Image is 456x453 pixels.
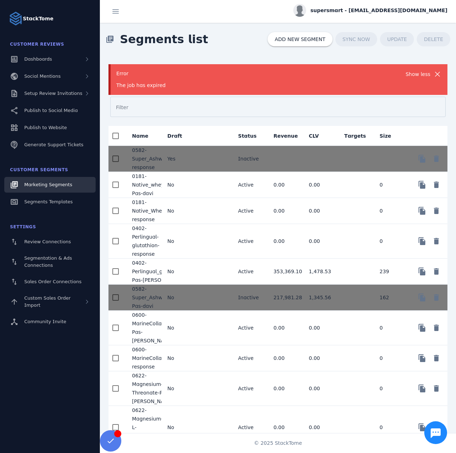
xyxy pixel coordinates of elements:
[303,285,339,311] mat-cell: 1,345.56
[4,137,96,153] a: Generate Support Tickets
[24,182,72,187] span: Marketing Segments
[4,251,96,273] a: Segmentation & Ads Connections
[238,132,263,139] div: Status
[415,420,429,434] button: Copy
[23,15,54,22] strong: StackTome
[238,132,257,139] div: Status
[406,70,430,78] div: Show less
[415,152,429,166] button: Copy
[303,311,339,345] mat-cell: 0.00
[232,198,268,224] mat-cell: Active
[10,42,64,47] span: Customer Reviews
[374,259,409,285] mat-cell: 239
[429,152,444,166] button: Delete
[4,234,96,250] a: Review Connections
[162,172,197,198] mat-cell: No
[24,239,71,244] span: Review Connections
[167,132,182,139] div: Draft
[309,132,325,139] div: CLV
[429,290,444,305] button: Delete
[415,178,429,192] button: Copy
[374,311,409,345] mat-cell: 0
[232,285,268,311] mat-cell: Inactive
[162,371,197,406] mat-cell: No
[303,406,339,449] mat-cell: 0.00
[162,285,197,311] mat-cell: No
[273,132,298,139] div: Revenue
[132,132,155,139] div: Name
[268,311,303,345] mat-cell: 0.00
[24,295,71,308] span: Custom Sales Order Import
[232,259,268,285] mat-cell: Active
[374,371,409,406] mat-cell: 0
[303,259,339,285] mat-cell: 1,478.53
[162,198,197,224] mat-cell: No
[4,274,96,290] a: Sales Order Connections
[24,91,82,96] span: Setup Review Invitations
[116,105,128,110] mat-label: Filter
[232,311,268,345] mat-cell: Active
[374,224,409,259] mat-cell: 0
[429,178,444,192] button: Delete
[273,132,304,139] div: Revenue
[303,224,339,259] mat-cell: 0.00
[24,108,78,113] span: Publish to Social Media
[303,345,339,371] mat-cell: 0.00
[415,290,429,305] button: Copy
[232,345,268,371] mat-cell: Active
[293,4,306,17] img: profile.jpg
[4,103,96,118] a: Publish to Social Media
[232,224,268,259] mat-cell: Active
[24,142,83,147] span: Generate Support Tickets
[415,264,429,279] button: Copy
[268,406,303,449] mat-cell: 0.00
[429,321,444,335] button: Delete
[167,132,188,139] div: Draft
[4,120,96,136] a: Publish to Website
[415,351,429,365] button: Copy
[268,172,303,198] mat-cell: 0.00
[293,4,447,17] button: supersmart - [EMAIL_ADDRESS][DOMAIN_NAME]
[268,198,303,224] mat-cell: 0.00
[429,264,444,279] button: Delete
[303,172,339,198] mat-cell: 0.00
[310,7,447,14] span: supersmart - [EMAIL_ADDRESS][DOMAIN_NAME]
[232,146,268,172] mat-cell: Inactive
[232,371,268,406] mat-cell: Active
[162,311,197,345] mat-cell: No
[114,25,214,54] span: Segments list
[303,198,339,224] mat-cell: 0.00
[268,259,303,285] mat-cell: 353,369.10
[126,285,162,311] mat-cell: 0582-Super_Ashwagandha-Pas-davi
[275,37,325,42] span: ADD NEW SEGMENT
[24,73,61,79] span: Social Mentions
[162,259,197,285] mat-cell: No
[232,172,268,198] mat-cell: Active
[268,32,333,46] button: ADD NEW SEGMENT
[116,82,166,88] span: The job has expired
[374,406,409,449] mat-cell: 0
[162,146,197,172] mat-cell: Yes
[268,224,303,259] mat-cell: 0.00
[132,132,148,139] div: Name
[380,132,391,139] div: Size
[374,285,409,311] mat-cell: 162
[126,311,162,345] mat-cell: 0600-MarineCollagen-Pas-[PERSON_NAME]
[374,198,409,224] mat-cell: 0
[268,371,303,406] mat-cell: 0.00
[10,224,36,229] span: Settings
[268,285,303,311] mat-cell: 217,981.28
[415,234,429,248] button: Copy
[254,439,302,447] span: © 2025 StackTome
[126,345,162,371] mat-cell: 0600-MarineCollagen-response
[303,371,339,406] mat-cell: 0.00
[429,204,444,218] button: Delete
[126,198,162,224] mat-cell: 0181-Native_Whey-response
[162,406,197,449] mat-cell: No
[374,172,409,198] mat-cell: 0
[106,35,114,44] mat-icon: library_books
[4,177,96,193] a: Marketing Segments
[126,224,162,259] mat-cell: 0402-Perlingual-glutathion-response
[116,70,406,77] div: Error
[415,321,429,335] button: Copy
